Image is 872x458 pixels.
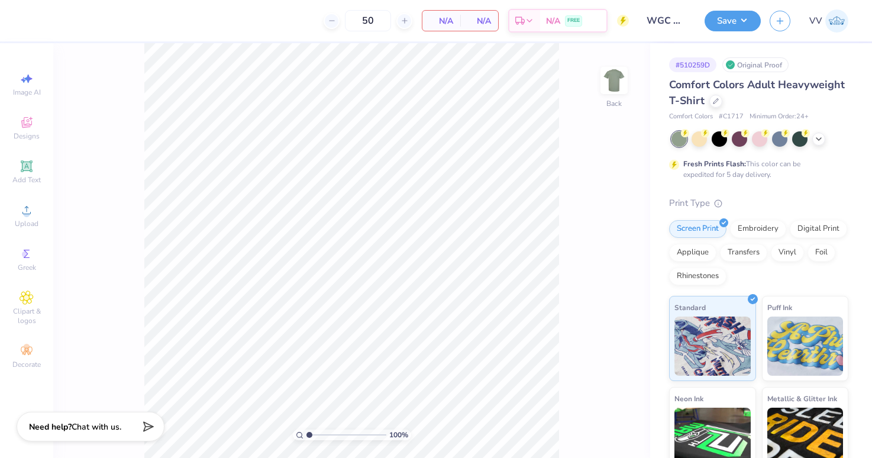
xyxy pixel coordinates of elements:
div: Foil [808,244,835,262]
span: N/A [546,15,560,27]
span: 100 % [389,430,408,440]
div: Original Proof [722,57,789,72]
span: Standard [674,301,706,314]
img: Puff Ink [767,317,844,376]
span: Upload [15,219,38,228]
div: Applique [669,244,716,262]
span: VV [809,14,822,28]
button: Save [705,11,761,31]
a: VV [809,9,848,33]
span: Chat with us. [72,421,121,433]
span: Metallic & Glitter Ink [767,392,837,405]
input: Untitled Design [638,9,696,33]
span: Designs [14,131,40,141]
span: Neon Ink [674,392,703,405]
div: Print Type [669,196,848,210]
span: Comfort Colors [669,112,713,122]
span: Minimum Order: 24 + [750,112,809,122]
span: Add Text [12,175,41,185]
span: N/A [429,15,453,27]
div: Digital Print [790,220,847,238]
div: Rhinestones [669,267,726,285]
div: Back [606,98,622,109]
span: Greek [18,263,36,272]
span: # C1717 [719,112,744,122]
strong: Fresh Prints Flash: [683,159,746,169]
div: This color can be expedited for 5 day delivery. [683,159,829,180]
span: Puff Ink [767,301,792,314]
div: # 510259D [669,57,716,72]
span: Clipart & logos [6,307,47,325]
div: Screen Print [669,220,726,238]
span: N/A [467,15,491,27]
span: FREE [567,17,580,25]
img: Via Villanueva [825,9,848,33]
span: Image AI [13,88,41,97]
span: Comfort Colors Adult Heavyweight T-Shirt [669,78,845,108]
div: Embroidery [730,220,786,238]
span: Decorate [12,360,41,369]
img: Standard [674,317,751,376]
div: Vinyl [771,244,804,262]
input: – – [345,10,391,31]
img: Back [602,69,626,92]
strong: Need help? [29,421,72,433]
div: Transfers [720,244,767,262]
